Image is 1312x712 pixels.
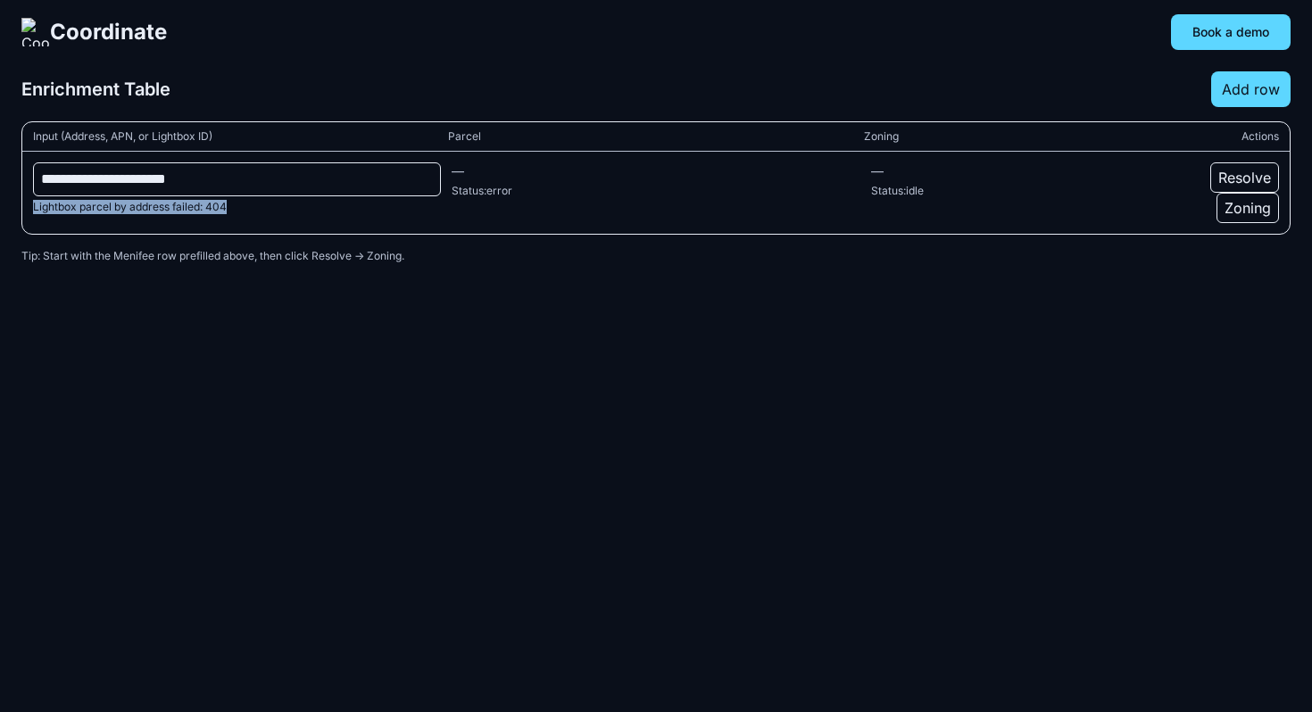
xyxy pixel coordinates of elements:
[21,77,170,102] h1: Enrichment Table
[1175,129,1279,144] div: Actions
[1171,14,1291,50] button: Book a demo
[452,162,859,180] div: —
[871,162,1175,180] div: —
[21,18,167,46] a: Coordinate
[448,129,863,144] div: Parcel
[871,184,1175,198] div: Status: idle
[50,18,167,46] span: Coordinate
[1217,193,1279,223] button: Zoning
[33,129,448,144] div: Input (Address, APN, or Lightbox ID)
[864,129,1175,144] div: Zoning
[1210,162,1279,193] button: Resolve
[33,200,441,214] div: Lightbox parcel by address failed: 404
[21,249,1291,263] div: Tip: Start with the Menifee row prefilled above, then click Resolve → Zoning.
[452,184,859,198] div: Status: error
[1211,71,1291,107] button: Add row
[21,18,50,46] img: Coordinate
